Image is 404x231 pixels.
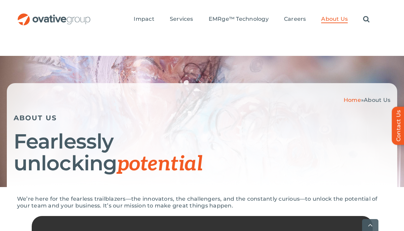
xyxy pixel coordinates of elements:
[363,16,370,23] a: Search
[17,196,387,209] p: We’re here for the fearless trailblazers—the innovators, the challengers, and the constantly curi...
[170,16,193,23] a: Services
[344,97,390,103] span: »
[134,16,154,23] a: Impact
[364,97,390,103] span: About Us
[170,16,193,22] span: Services
[284,16,306,23] a: Careers
[284,16,306,22] span: Careers
[134,9,370,30] nav: Menu
[209,16,269,22] span: EMRge™ Technology
[344,97,361,103] a: Home
[17,13,91,19] a: OG_Full_horizontal_RGB
[117,152,203,176] span: potential
[14,114,390,122] h5: ABOUT US
[209,16,269,23] a: EMRge™ Technology
[321,16,348,22] span: About Us
[14,130,390,175] h1: Fearlessly unlocking
[134,16,154,22] span: Impact
[321,16,348,23] a: About Us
